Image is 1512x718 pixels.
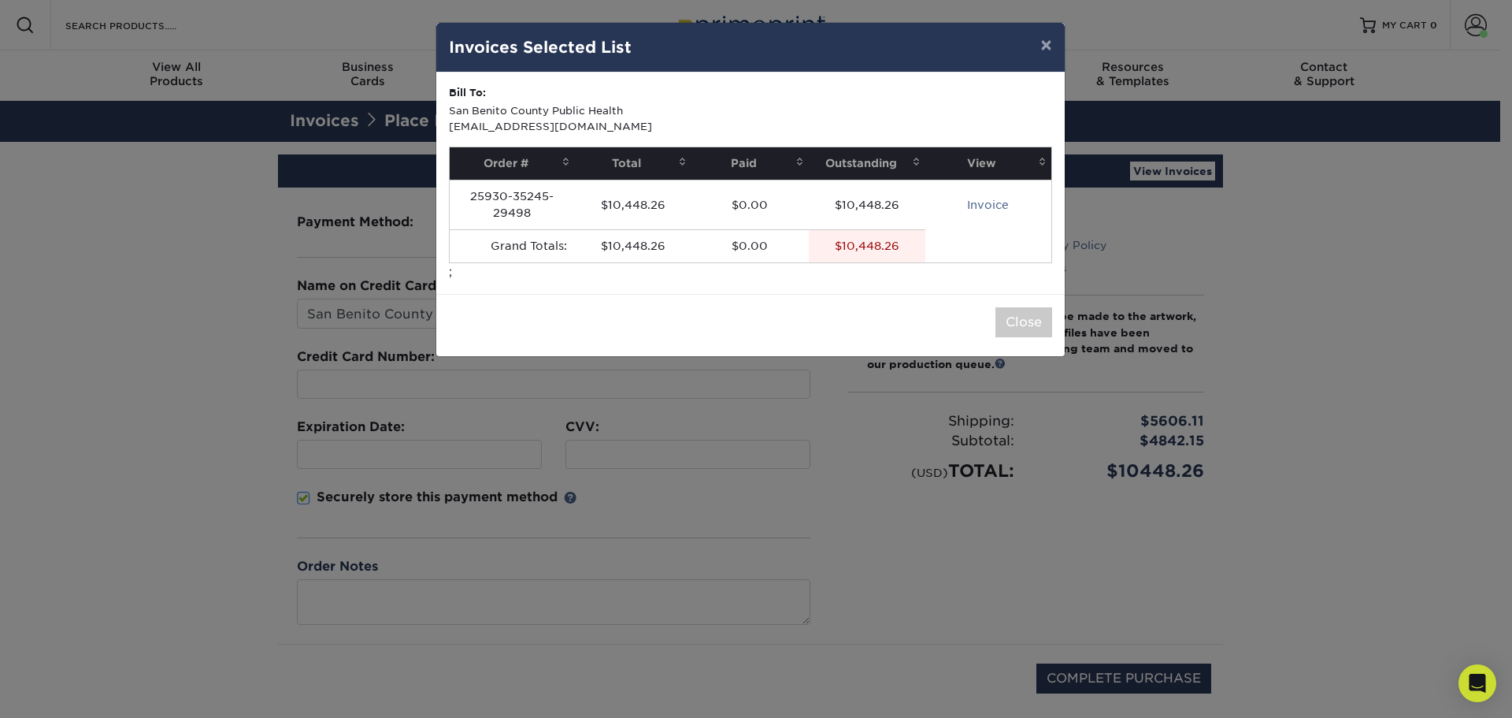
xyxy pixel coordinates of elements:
[809,147,926,180] th: Outstanding
[691,229,809,262] td: $0.00
[449,85,1052,134] div: San Benito County Public Health [EMAIL_ADDRESS][DOMAIN_NAME]
[450,180,575,229] td: 25930-35245-29498
[450,147,575,180] th: Order #
[575,147,692,180] th: Total
[1458,664,1496,702] div: Open Intercom Messenger
[449,85,1052,100] p: Bill To:
[995,307,1052,337] button: Close
[925,147,1051,180] th: View
[575,180,692,229] td: $10,448.26
[835,240,899,252] stong: $10,448.26
[691,147,809,180] th: Paid
[449,35,1052,59] h4: Invoices Selected List
[809,180,926,229] td: $10,448.26
[1028,23,1064,67] button: ×
[575,229,692,262] td: $10,448.26
[449,85,1052,281] div: ;
[967,199,1009,211] a: Invoice
[450,229,575,262] td: Grand Totals:
[691,180,809,229] td: $0.00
